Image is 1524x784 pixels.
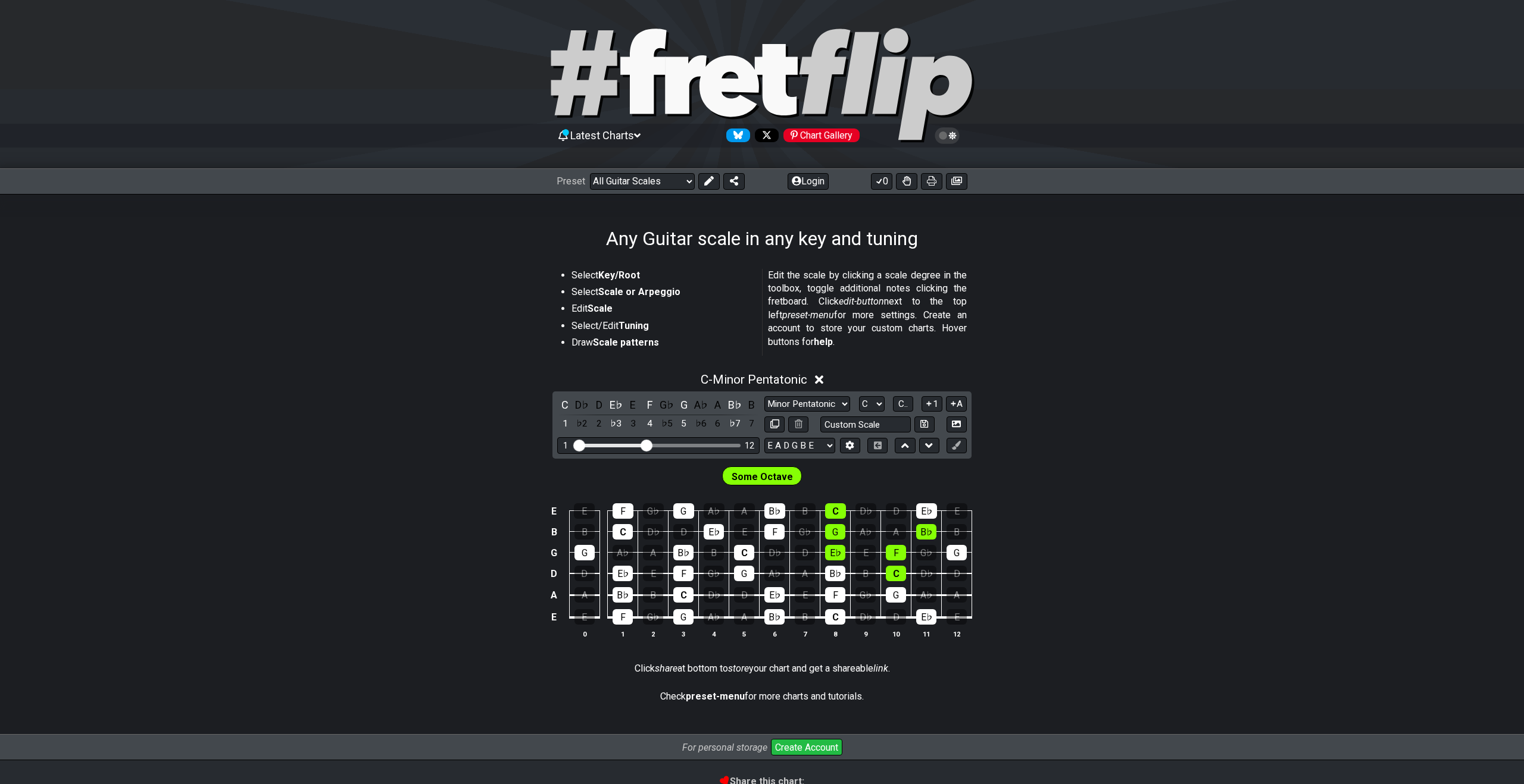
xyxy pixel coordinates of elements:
[750,128,779,142] a: Follow #fretflip at X
[638,628,669,640] th: 2
[643,587,663,603] div: B
[732,468,793,485] span: First enable full edit mode to edit
[859,396,885,412] select: Tonic/Root
[704,566,724,581] div: G♭
[608,628,638,640] th: 1
[734,587,754,603] div: D
[642,416,658,432] div: toggle scale degree
[764,416,785,432] button: Copy
[669,628,699,640] th: 3
[547,584,561,606] td: A
[820,628,851,640] th: 8
[886,587,906,603] div: G
[916,524,936,540] div: B♭
[916,503,937,519] div: E♭
[898,399,908,409] span: C..
[871,173,892,190] button: 0
[613,503,633,519] div: F
[613,524,633,540] div: C
[729,628,760,640] th: 5
[946,396,967,412] button: A
[673,503,694,519] div: G
[881,628,911,640] th: 10
[613,566,633,581] div: E♭
[760,628,790,640] th: 6
[895,438,915,454] button: Move up
[547,501,561,522] td: E
[693,416,708,432] div: toggle scale degree
[591,397,607,413] div: toggle pitch class
[779,128,860,142] a: #fretflip at Pinterest
[723,173,745,190] button: Share Preset
[613,545,633,560] div: A♭
[608,416,624,432] div: toggle scale degree
[676,416,692,432] div: toggle scale degree
[608,397,624,413] div: toggle pitch class
[825,609,845,625] div: C
[764,545,785,560] div: D♭
[795,524,815,540] div: G♭
[727,397,742,413] div: toggle pitch class
[855,566,876,581] div: B
[764,396,850,412] select: Scale
[764,503,785,519] div: B♭
[686,691,745,702] strong: preset-menu
[574,609,595,625] div: E
[557,175,585,187] span: Preset
[734,524,754,540] div: E
[873,663,888,674] em: link
[771,739,842,755] button: Create Account
[886,545,906,560] div: F
[814,336,833,347] strong: help
[588,303,613,314] strong: Scale
[563,441,568,451] div: 1
[825,545,845,560] div: E♭
[764,609,785,625] div: B♭
[947,587,967,603] div: A
[764,438,835,454] select: Tuning
[795,545,815,560] div: D
[704,587,724,603] div: D♭
[659,397,674,413] div: toggle pitch class
[919,438,939,454] button: Move down
[574,503,595,519] div: E
[659,416,674,432] div: toggle scale degree
[613,609,633,625] div: F
[569,628,599,640] th: 0
[673,609,694,625] div: G
[701,372,807,387] span: C - Minor Pentatonic
[619,320,649,331] strong: Tuning
[643,566,663,581] div: E
[825,524,845,540] div: G
[734,503,755,519] div: A
[825,566,845,581] div: B♭
[941,130,954,141] span: Toggle light / dark theme
[676,397,692,413] div: toggle pitch class
[942,628,972,640] th: 12
[643,503,664,519] div: G♭
[788,173,829,190] button: Login
[947,524,967,540] div: B
[571,269,754,286] li: Select
[764,524,785,540] div: F
[574,416,590,432] div: toggle scale degree
[916,545,936,560] div: G♭
[574,587,595,603] div: A
[916,566,936,581] div: D♭
[728,663,749,674] em: store
[896,173,917,190] button: Toggle Dexterity for all fretkits
[557,397,573,413] div: toggle pitch class
[764,566,785,581] div: A♭
[886,609,906,625] div: D
[947,545,967,560] div: G
[795,587,815,603] div: E
[825,587,845,603] div: F
[783,128,860,142] div: Chart Gallery
[547,522,561,542] td: B
[727,416,742,432] div: toggle scale degree
[710,416,726,432] div: toggle scale degree
[795,609,815,625] div: B
[946,173,967,190] button: Create image
[642,397,658,413] div: toggle pitch class
[893,396,913,412] button: C..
